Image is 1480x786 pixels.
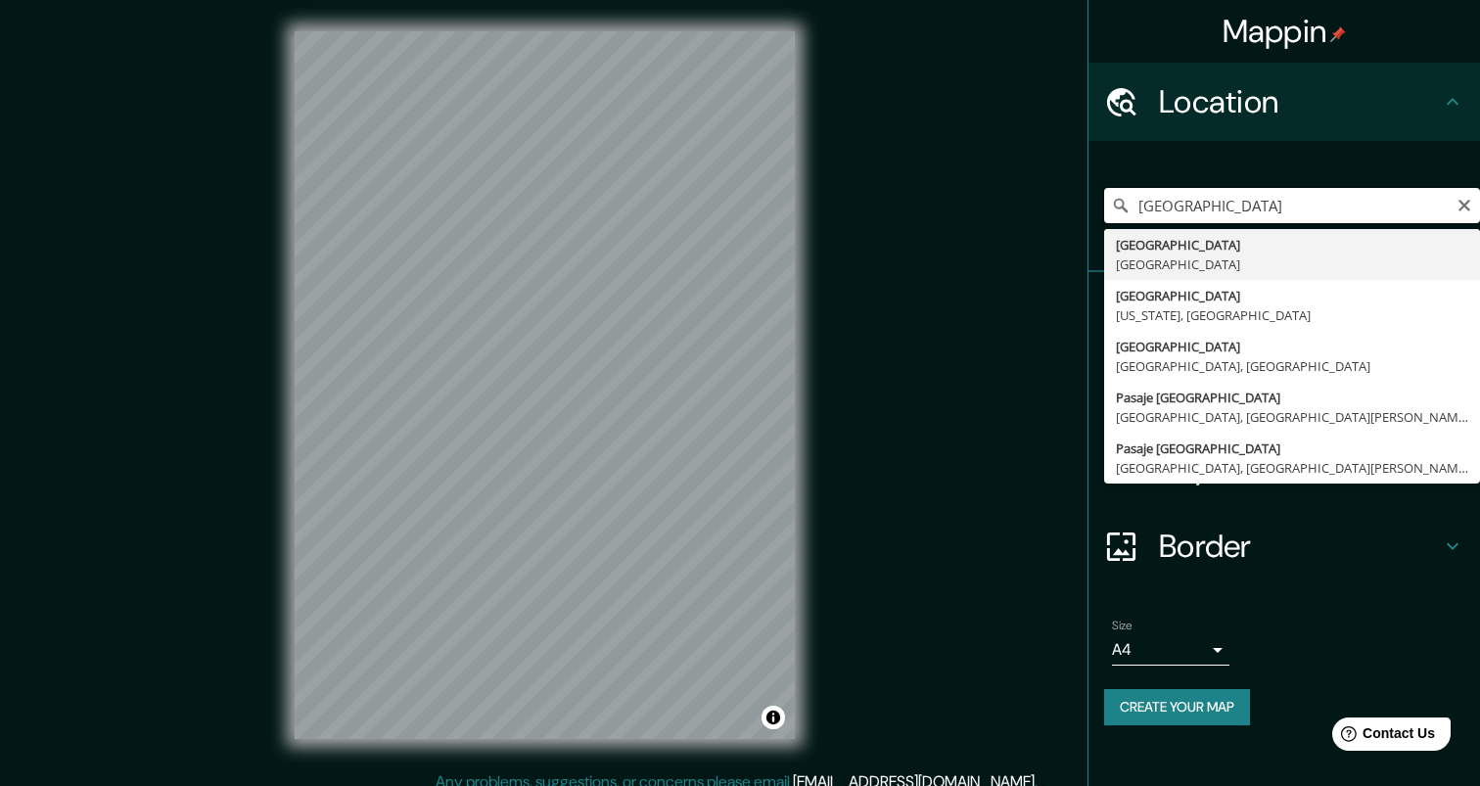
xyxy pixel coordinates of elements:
div: [US_STATE], [GEOGRAPHIC_DATA] [1116,305,1468,325]
div: [GEOGRAPHIC_DATA], [GEOGRAPHIC_DATA] [1116,356,1468,376]
h4: Layout [1159,448,1441,487]
label: Size [1112,618,1133,634]
div: [GEOGRAPHIC_DATA] [1116,254,1468,274]
div: [GEOGRAPHIC_DATA], [GEOGRAPHIC_DATA][PERSON_NAME] 8010000, [GEOGRAPHIC_DATA] [1116,407,1468,427]
h4: Mappin [1223,12,1347,51]
h4: Location [1159,82,1441,121]
button: Toggle attribution [762,706,785,729]
div: [GEOGRAPHIC_DATA] [1116,286,1468,305]
input: Pick your city or area [1104,188,1480,223]
div: [GEOGRAPHIC_DATA] [1116,337,1468,356]
button: Create your map [1104,689,1250,725]
canvas: Map [295,31,795,739]
button: Clear [1457,195,1472,213]
div: [GEOGRAPHIC_DATA], [GEOGRAPHIC_DATA][PERSON_NAME] 9250000, [GEOGRAPHIC_DATA] [1116,458,1468,478]
div: A4 [1112,634,1229,666]
img: pin-icon.png [1330,26,1346,42]
div: Border [1088,507,1480,585]
div: Location [1088,63,1480,141]
div: Pins [1088,272,1480,350]
div: Pasaje [GEOGRAPHIC_DATA] [1116,388,1468,407]
iframe: Help widget launcher [1306,710,1458,764]
h4: Border [1159,527,1441,566]
div: Style [1088,350,1480,429]
div: Pasaje [GEOGRAPHIC_DATA] [1116,439,1468,458]
div: [GEOGRAPHIC_DATA] [1116,235,1468,254]
div: Layout [1088,429,1480,507]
